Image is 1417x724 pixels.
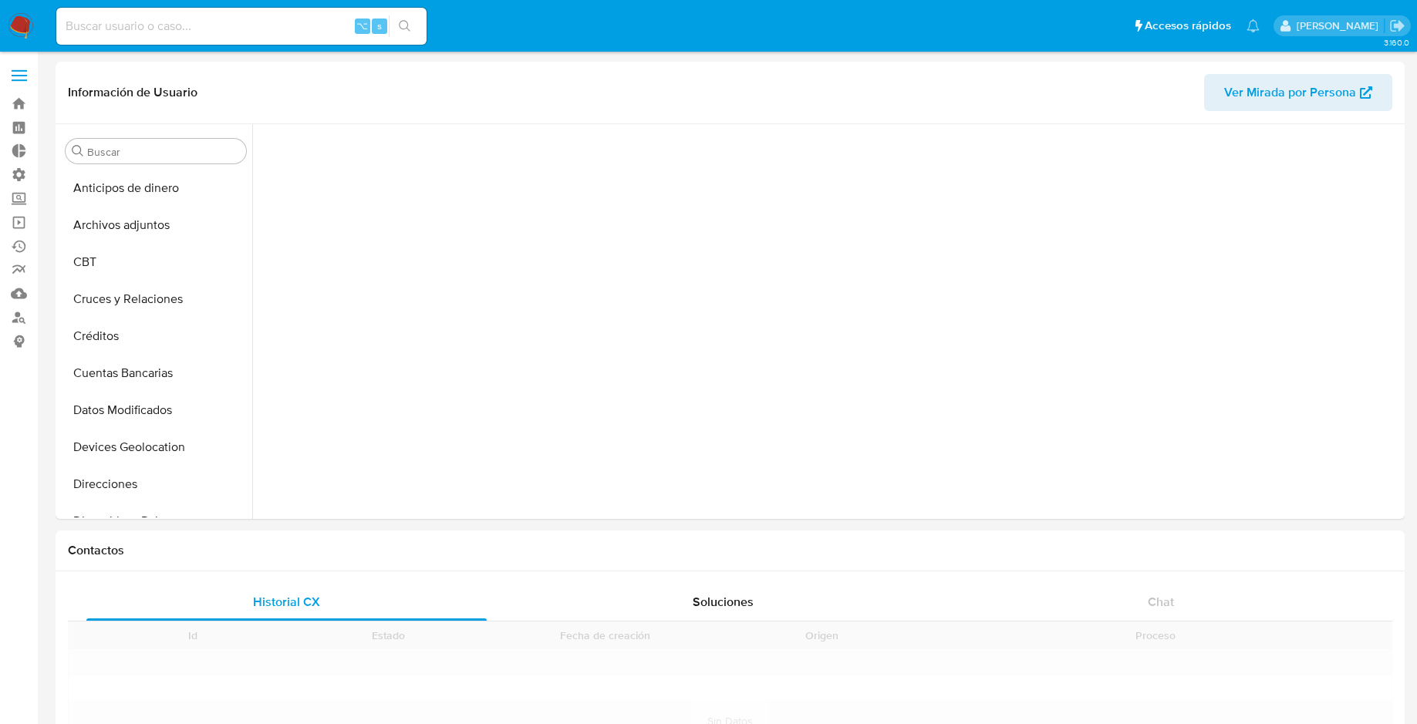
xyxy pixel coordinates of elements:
[253,593,320,611] span: Historial CX
[59,392,252,429] button: Datos Modificados
[87,145,240,159] input: Buscar
[1224,74,1356,111] span: Ver Mirada por Persona
[59,466,252,503] button: Direcciones
[389,15,420,37] button: search-icon
[1389,18,1405,34] a: Salir
[68,543,1392,558] h1: Contactos
[1148,593,1174,611] span: Chat
[356,19,368,33] span: ⌥
[59,318,252,355] button: Créditos
[59,503,252,540] button: Dispositivos Point
[59,244,252,281] button: CBT
[693,593,754,611] span: Soluciones
[59,170,252,207] button: Anticipos de dinero
[1247,19,1260,32] a: Notificaciones
[72,145,84,157] button: Buscar
[1297,19,1384,33] p: yenifer.pena@mercadolibre.com
[1204,74,1392,111] button: Ver Mirada por Persona
[377,19,382,33] span: s
[59,429,252,466] button: Devices Geolocation
[59,281,252,318] button: Cruces y Relaciones
[1145,18,1231,34] span: Accesos rápidos
[68,85,197,100] h1: Información de Usuario
[56,16,427,36] input: Buscar usuario o caso...
[59,207,252,244] button: Archivos adjuntos
[59,355,252,392] button: Cuentas Bancarias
